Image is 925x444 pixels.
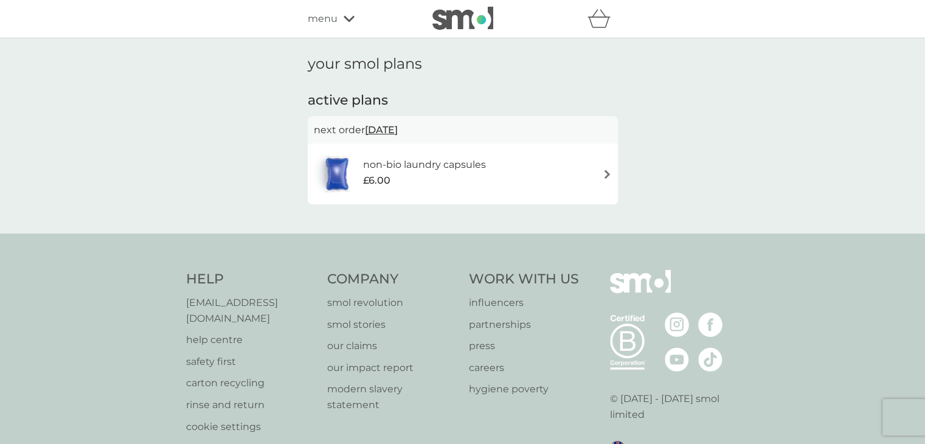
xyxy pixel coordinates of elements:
p: next order [314,122,612,138]
img: non-bio laundry capsules [314,153,360,195]
img: smol [610,270,671,311]
img: smol [432,7,493,30]
a: cookie settings [186,419,316,435]
div: basket [587,7,618,31]
a: careers [469,360,579,376]
h6: non-bio laundry capsules [363,157,486,173]
h4: Help [186,270,316,289]
a: [EMAIL_ADDRESS][DOMAIN_NAME] [186,295,316,326]
h4: Company [327,270,457,289]
img: arrow right [603,170,612,179]
a: carton recycling [186,375,316,391]
a: our claims [327,338,457,354]
h2: active plans [308,91,618,110]
span: £6.00 [363,173,390,189]
a: modern slavery statement [327,381,457,412]
a: press [469,338,579,354]
a: safety first [186,354,316,370]
p: © [DATE] - [DATE] smol limited [610,391,740,422]
a: our impact report [327,360,457,376]
a: smol stories [327,317,457,333]
h1: your smol plans [308,55,618,73]
img: visit the smol Youtube page [665,347,689,372]
a: smol revolution [327,295,457,311]
span: [DATE] [365,118,398,142]
img: visit the smol Tiktok page [698,347,722,372]
a: help centre [186,332,316,348]
a: hygiene poverty [469,381,579,397]
a: influencers [469,295,579,311]
img: visit the smol Facebook page [698,313,722,337]
a: partnerships [469,317,579,333]
span: menu [308,11,338,27]
h4: Work With Us [469,270,579,289]
a: rinse and return [186,397,316,413]
img: visit the smol Instagram page [665,313,689,337]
